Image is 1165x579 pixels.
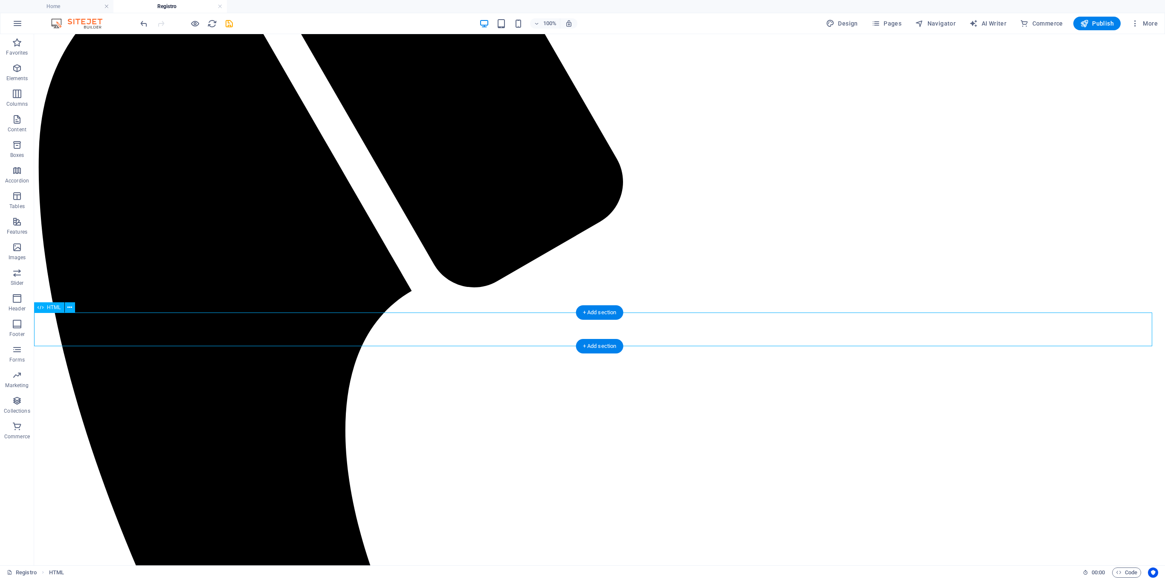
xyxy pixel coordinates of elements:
button: 100% [530,18,560,29]
p: Slider [11,280,24,287]
p: Accordion [5,177,29,184]
span: : [1098,569,1099,576]
button: Navigator [912,17,959,30]
button: Pages [868,17,905,30]
button: More [1127,17,1161,30]
h6: 100% [543,18,556,29]
h6: Session time [1083,567,1105,578]
p: Forms [9,356,25,363]
i: Undo: Change HTML (Ctrl+Z) [139,19,149,29]
button: Code [1112,567,1141,578]
p: Boxes [10,152,24,159]
p: Header [9,305,26,312]
span: HTML [47,305,61,310]
nav: breadcrumb [49,567,64,578]
span: Click to select. Double-click to edit [49,567,64,578]
p: Tables [9,203,25,210]
a: Click to cancel selection. Double-click to open Pages [7,567,37,578]
span: Pages [872,19,901,28]
button: undo [139,18,149,29]
span: Code [1116,567,1137,578]
div: + Add section [576,339,623,353]
i: Reload page [207,19,217,29]
p: Favorites [6,49,28,56]
button: Usercentrics [1148,567,1158,578]
span: Navigator [915,19,956,28]
p: Commerce [4,433,30,440]
span: More [1131,19,1158,28]
p: Marketing [5,382,29,389]
p: Content [8,126,26,133]
p: Elements [6,75,28,82]
button: Commerce [1017,17,1066,30]
p: Columns [6,101,28,107]
div: Design (Ctrl+Alt+Y) [823,17,861,30]
button: AI Writer [966,17,1010,30]
span: Publish [1080,19,1114,28]
button: reload [207,18,217,29]
button: Design [823,17,861,30]
p: Footer [9,331,25,338]
span: 00 00 [1092,567,1105,578]
p: Images [9,254,26,261]
button: Publish [1073,17,1121,30]
span: Commerce [1020,19,1063,28]
button: Click here to leave preview mode and continue editing [190,18,200,29]
img: Editor Logo [49,18,113,29]
button: save [224,18,234,29]
span: AI Writer [969,19,1006,28]
p: Features [7,229,27,235]
h4: Registro [113,2,227,11]
i: Save (Ctrl+S) [224,19,234,29]
i: On resize automatically adjust zoom level to fit chosen device. [565,20,573,27]
div: + Add section [576,305,623,320]
span: Design [826,19,858,28]
p: Collections [4,408,30,414]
